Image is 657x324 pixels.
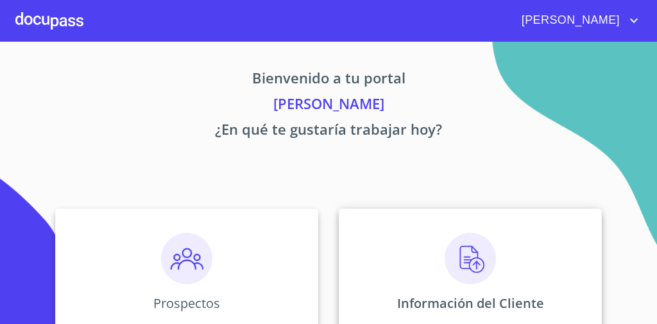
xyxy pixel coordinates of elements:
img: carga.png [445,233,496,284]
p: Información del Cliente [397,294,544,312]
img: prospectos.png [161,233,212,284]
p: Prospectos [153,294,220,312]
p: Bienvenido a tu portal [15,67,642,93]
span: [PERSON_NAME] [512,10,626,31]
button: account of current user [512,10,642,31]
p: ¿En qué te gustaría trabajar hoy? [15,119,642,144]
p: [PERSON_NAME] [15,93,642,119]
